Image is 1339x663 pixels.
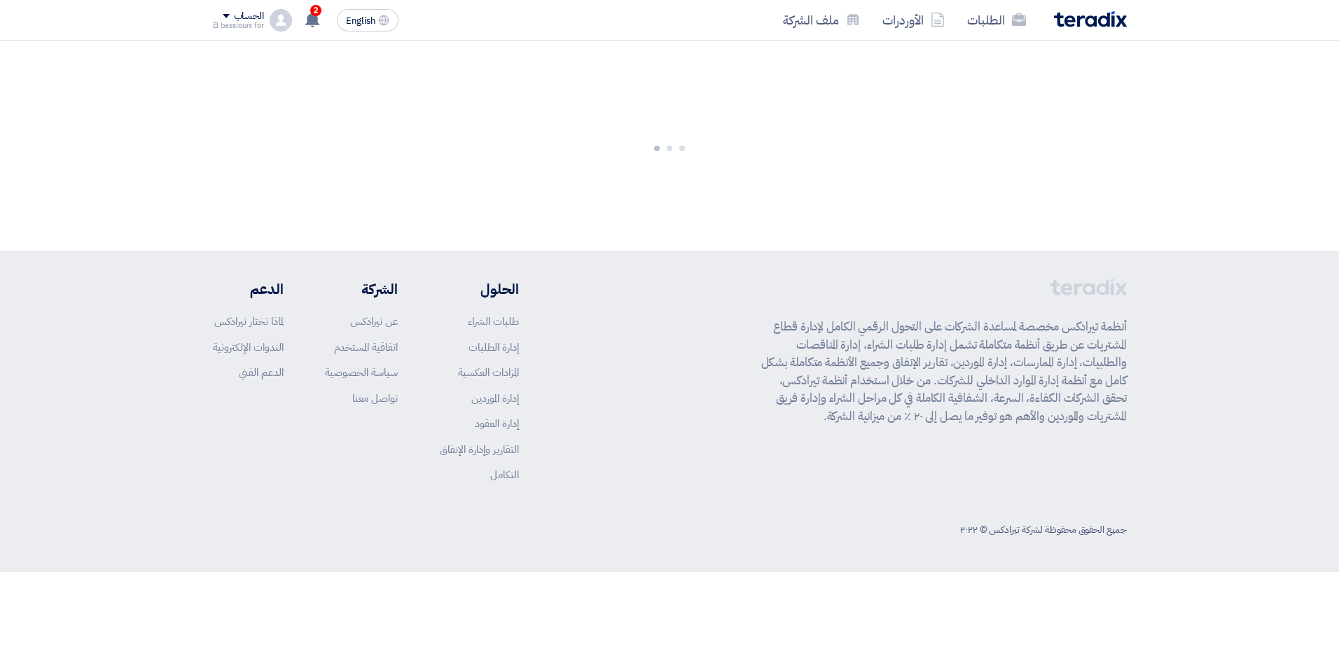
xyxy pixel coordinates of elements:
[337,9,398,32] button: English
[471,391,519,406] a: إدارة الموردين
[956,4,1037,36] a: الطلبات
[352,391,398,406] a: تواصل معنا
[239,365,284,380] a: الدعم الفني
[310,5,321,16] span: 2
[440,442,519,457] a: التقارير وإدارة الإنفاق
[469,340,519,355] a: إدارة الطلبات
[871,4,956,36] a: الأوردرات
[475,416,519,431] a: إدارة العقود
[325,279,398,300] li: الشركة
[458,365,519,380] a: المزادات العكسية
[350,314,398,329] a: عن تيرادكس
[490,467,519,482] a: التكامل
[346,16,375,26] span: English
[234,11,264,22] div: الحساب
[960,522,1126,537] div: جميع الحقوق محفوظة لشركة تيرادكس © ٢٠٢٢
[440,279,519,300] li: الحلول
[334,340,398,355] a: اتفاقية المستخدم
[214,314,284,329] a: لماذا تختار تيرادكس
[1054,11,1127,27] img: Teradix logo
[772,4,871,36] a: ملف الشركة
[213,22,264,29] div: El bassiouni for
[325,365,398,380] a: سياسة الخصوصية
[213,279,284,300] li: الدعم
[468,314,519,329] a: طلبات الشراء
[270,9,292,32] img: profile_test.png
[761,318,1127,425] p: أنظمة تيرادكس مخصصة لمساعدة الشركات على التحول الرقمي الكامل لإدارة قطاع المشتريات عن طريق أنظمة ...
[213,340,284,355] a: الندوات الإلكترونية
